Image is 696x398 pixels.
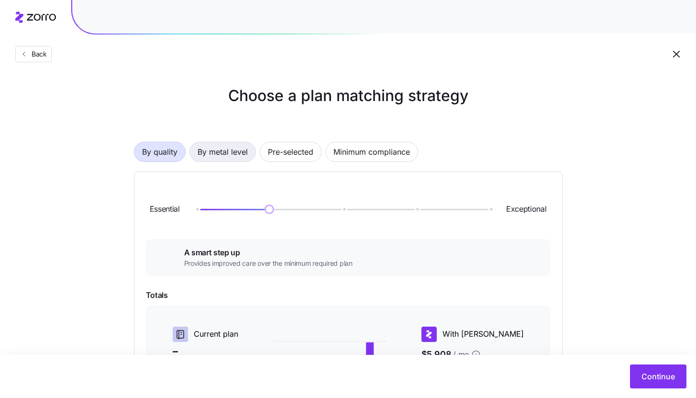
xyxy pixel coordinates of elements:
[173,327,238,342] div: Current plan
[421,346,524,364] span: $5,908
[630,364,686,388] button: Continue
[260,142,321,162] button: Pre-selected
[421,327,524,342] div: With [PERSON_NAME]
[173,346,238,356] span: –
[262,202,277,217] img: ai-icon.png
[325,142,418,162] button: Minimum compliance
[268,142,313,161] span: Pre-selected
[134,142,186,162] button: By quality
[142,142,177,161] span: By quality
[189,142,256,162] button: By metal level
[184,259,353,268] span: Provides improved care over the minimum required plan
[641,371,675,382] span: Continue
[453,349,469,361] span: / mo
[134,84,563,107] h1: Choose a plan matching strategy
[28,49,47,59] span: Back
[161,247,177,262] img: ai-icon.png
[146,289,551,301] span: Totals
[333,142,410,161] span: Minimum compliance
[198,142,248,161] span: By metal level
[150,203,180,215] span: Essential
[15,46,52,62] button: Back
[184,247,353,259] span: A smart step up
[506,203,546,215] span: Exceptional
